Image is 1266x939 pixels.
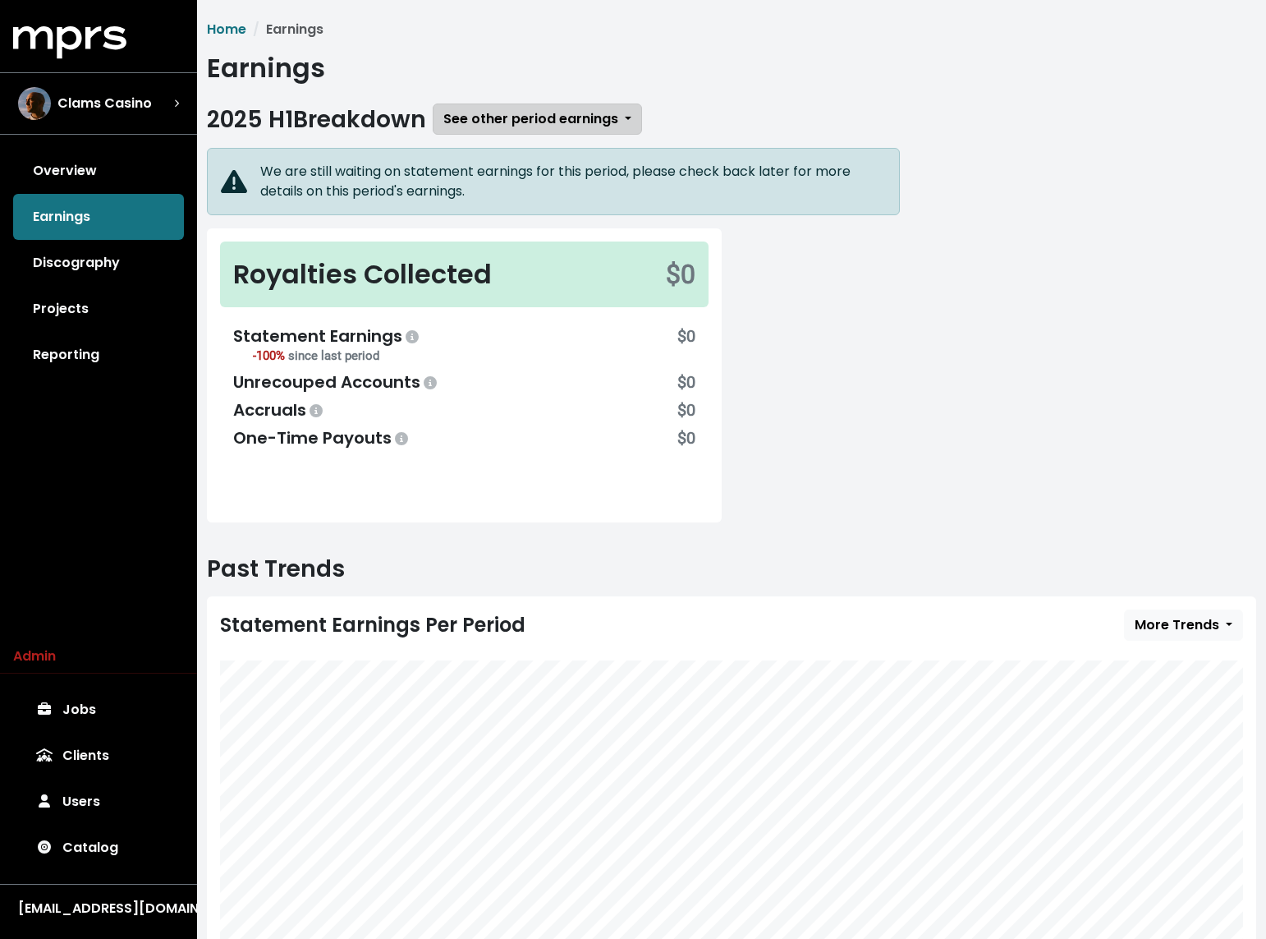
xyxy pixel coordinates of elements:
div: $0 [677,324,695,366]
div: One-Time Payouts [233,426,411,450]
small: -100% [253,348,379,363]
div: $0 [666,255,695,294]
div: Accruals [233,398,326,422]
div: Statement Earnings [233,324,422,348]
li: Earnings [246,20,323,39]
div: $0 [677,370,695,394]
div: We are still waiting on statement earnings for this period, please check back later for more deta... [260,162,886,201]
a: Catalog [13,825,184,871]
div: Royalties Collected [233,255,492,294]
div: Unrecouped Accounts [233,370,440,394]
a: Discography [13,240,184,286]
a: mprs logo [13,32,126,51]
a: Users [13,779,184,825]
img: The selected account / producer [18,87,51,120]
nav: breadcrumb [207,20,1256,39]
a: Reporting [13,332,184,378]
span: More Trends [1135,615,1219,634]
div: [EMAIL_ADDRESS][DOMAIN_NAME] [18,899,179,918]
span: Clams Casino [57,94,152,113]
button: [EMAIL_ADDRESS][DOMAIN_NAME] [13,898,184,919]
h2: 2025 H1 Breakdown [207,106,426,134]
h1: Earnings [207,53,1256,84]
button: More Trends [1124,610,1243,641]
a: Clients [13,733,184,779]
h2: Past Trends [207,555,1256,583]
a: Home [207,20,246,39]
button: See other period earnings [433,104,642,135]
a: Jobs [13,687,184,733]
div: $0 [677,398,695,422]
a: Overview [13,148,184,194]
div: Statement Earnings Per Period [220,614,525,638]
div: $0 [677,426,695,450]
a: Projects [13,286,184,332]
span: See other period earnings [443,109,618,128]
span: since last period [288,348,379,363]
